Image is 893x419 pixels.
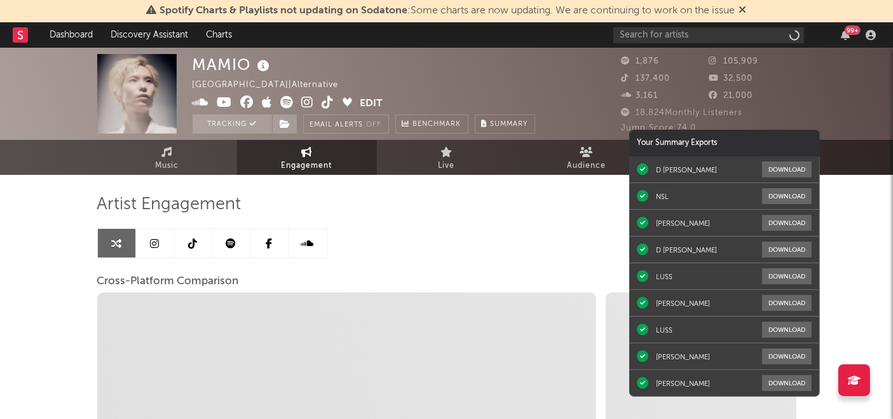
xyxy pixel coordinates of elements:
div: LUSS [656,272,672,281]
div: NSL [656,192,669,201]
button: Download [762,348,812,364]
span: Engagement [282,158,332,174]
div: [PERSON_NAME] [656,379,710,388]
a: Benchmark [395,114,468,134]
button: Tracking [193,114,272,134]
div: 99 + [845,25,861,35]
button: 99+ [841,30,850,40]
span: Music [155,158,179,174]
button: Download [762,375,812,391]
span: Dismiss [739,6,747,16]
span: Summary [491,121,528,128]
input: Search for artists [613,27,804,43]
span: 21,000 [709,92,753,100]
button: Email AlertsOff [303,114,389,134]
a: Dashboard [41,22,102,48]
span: Benchmark [413,117,461,132]
span: 1,876 [622,57,660,65]
span: 3,161 [622,92,658,100]
button: Download [762,215,812,231]
div: MAMIO [193,54,273,75]
div: Your Summary Exports [629,130,820,156]
span: Artist Engagement [97,197,242,212]
button: Download [762,161,812,177]
button: Summary [475,114,535,134]
em: Off [367,121,382,128]
span: : Some charts are now updating. We are continuing to work on the issue [160,6,735,16]
span: 105,909 [709,57,758,65]
a: Discovery Assistant [102,22,197,48]
div: LUSS [656,326,672,334]
button: Download [762,322,812,338]
div: [PERSON_NAME] [656,299,710,308]
div: [PERSON_NAME] [656,352,710,361]
span: Spotify Charts & Playlists not updating on Sodatone [160,6,408,16]
span: 18,824 Monthly Listeners [622,109,743,117]
button: Download [762,188,812,204]
span: Cross-Platform Comparison [97,274,239,289]
div: [PERSON_NAME] [656,219,710,228]
button: Edit [360,96,383,112]
span: Audience [567,158,606,174]
span: Jump Score: 74.0 [622,124,697,132]
span: 137,400 [622,74,671,83]
div: [GEOGRAPHIC_DATA] | Alternative [193,78,353,93]
a: Live [377,140,517,175]
a: Charts [197,22,241,48]
button: Download [762,242,812,258]
a: Music [97,140,237,175]
a: Engagement [237,140,377,175]
button: Download [762,295,812,311]
span: 32,500 [709,74,753,83]
span: Live [439,158,455,174]
button: Download [762,268,812,284]
a: Audience [517,140,657,175]
div: D [PERSON_NAME] [656,245,717,254]
div: D [PERSON_NAME] [656,165,717,174]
